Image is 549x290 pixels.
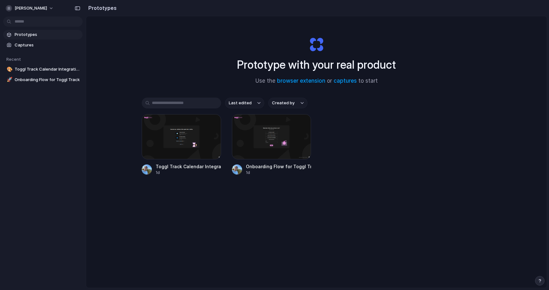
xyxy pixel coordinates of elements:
a: Onboarding Flow for Toggl TrackOnboarding Flow for Toggl Track1d [232,114,311,176]
div: Toggl Track Calendar Integration - Join Button Update [156,163,221,170]
span: Last edited [229,100,252,106]
div: 1d [156,170,221,176]
a: Prototypes [3,30,83,39]
button: 🎨 [6,66,12,72]
span: Captures [15,42,80,48]
button: [PERSON_NAME] [3,3,57,13]
h1: Prototype with your real product [237,56,396,73]
button: Created by [268,98,308,108]
button: 🚀 [6,77,12,83]
span: Onboarding Flow for Toggl Track [15,77,80,83]
span: Recent [6,57,21,62]
div: 🚀 [7,76,11,83]
div: Onboarding Flow for Toggl Track [246,163,311,170]
span: Prototypes [15,31,80,38]
div: 🎨 [7,66,11,73]
a: 🚀Onboarding Flow for Toggl Track [3,75,83,85]
a: captures [334,78,357,84]
a: Toggl Track Calendar Integration - Join Button UpdateToggl Track Calendar Integration - Join Butt... [142,114,221,176]
h2: Prototypes [86,4,117,12]
span: Created by [272,100,295,106]
span: Use the or to start [255,77,378,85]
span: Toggl Track Calendar Integration - Join Button Update [15,66,80,72]
a: 🎨Toggl Track Calendar Integration - Join Button Update [3,65,83,74]
a: Captures [3,40,83,50]
a: browser extension [277,78,325,84]
span: [PERSON_NAME] [15,5,47,11]
div: 1d [246,170,311,176]
button: Last edited [225,98,264,108]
